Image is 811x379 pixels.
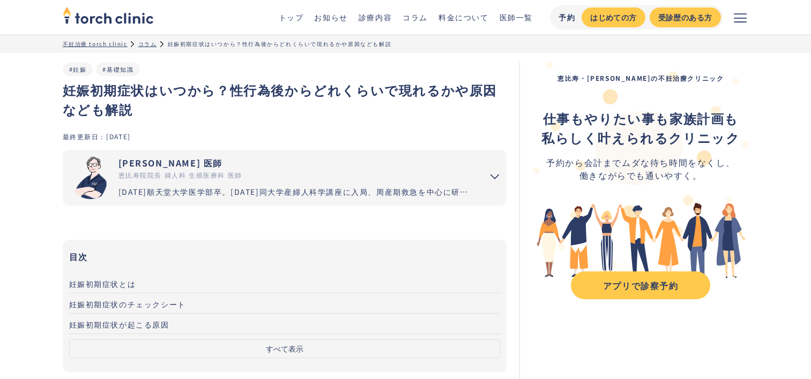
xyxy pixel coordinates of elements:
a: お知らせ [314,12,347,22]
div: はじめての方 [590,12,636,23]
div: 予約から会計までムダな待ち時間をなくし、 働きながらでも通いやすく。 [541,156,740,181]
div: [DATE]順天堂大学医学部卒。[DATE]同大学産婦人科学講座に入局、周産期救急を中心に研鑽を重ねる。[DATE]国内有数の不妊治療施設セントマザー産婦人科医院で、女性不妊症のみでなく男性不妊... [118,186,475,198]
span: 妊娠初期症状とは [69,278,136,289]
a: コラム [138,40,157,48]
div: 受診歴のある方 [658,12,712,23]
img: torch clinic [63,3,154,27]
div: 恵比寿院院長 婦人科 生殖医療科 医師 [118,170,475,180]
span: 妊娠初期症状のチェックシート [69,299,186,309]
div: [PERSON_NAME] 医師 [118,156,475,169]
a: 料金について [438,12,489,22]
a: はじめての方 [582,7,645,27]
a: 妊娠初期症状とは [69,273,501,293]
a: [PERSON_NAME] 医師 恵比寿院院長 婦人科 生殖医療科 医師 [DATE]順天堂大学医学部卒。[DATE]同大学産婦人科学講座に入局、周産期救急を中心に研鑽を重ねる。[DATE]国内... [63,150,475,206]
img: 市山 卓彦 [69,156,112,199]
span: 妊娠初期症状が起こる原因 [69,319,169,330]
a: 医師一覧 [500,12,533,22]
a: 診療内容 [359,12,392,22]
a: トップ [279,12,304,22]
div: 最終更新日： [63,132,107,141]
strong: 私らしく叶えられるクリニック [541,128,740,147]
a: 不妊治療 torch clinic [63,40,128,48]
div: 予約 [559,12,575,23]
div: 妊娠初期症状はいつから？性行為後からどれくらいで現れるかや原因なども解説 [168,40,392,48]
h3: 目次 [69,248,501,264]
a: #基礎知識 [102,65,133,73]
a: 妊娠初期症状のチェックシート [69,293,501,314]
a: アプリで診察予約 [571,271,710,299]
a: home [63,7,154,27]
a: コラム [403,12,428,22]
a: 妊娠初期症状が起こる原因 [69,314,501,334]
div: アプリで診察予約 [581,279,701,292]
a: #妊娠 [69,65,87,73]
strong: 仕事もやりたい事も家族計画も [543,109,739,127]
div: [DATE] [106,132,131,141]
button: すべて表示 [69,339,501,358]
ul: パンくずリスト [63,40,749,48]
strong: 恵比寿・[PERSON_NAME]の不妊治療クリニック [557,73,724,82]
a: 受診歴のある方 [650,7,721,27]
summary: 市山 卓彦 [PERSON_NAME] 医師 恵比寿院院長 婦人科 生殖医療科 医師 [DATE]順天堂大学医学部卒。[DATE]同大学産婦人科学講座に入局、周産期救急を中心に研鑽を重ねる。[D... [63,150,507,206]
div: ‍ ‍ [541,109,740,147]
h1: 妊娠初期症状はいつから？性行為後からどれくらいで現れるかや原因なども解説 [63,80,507,119]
